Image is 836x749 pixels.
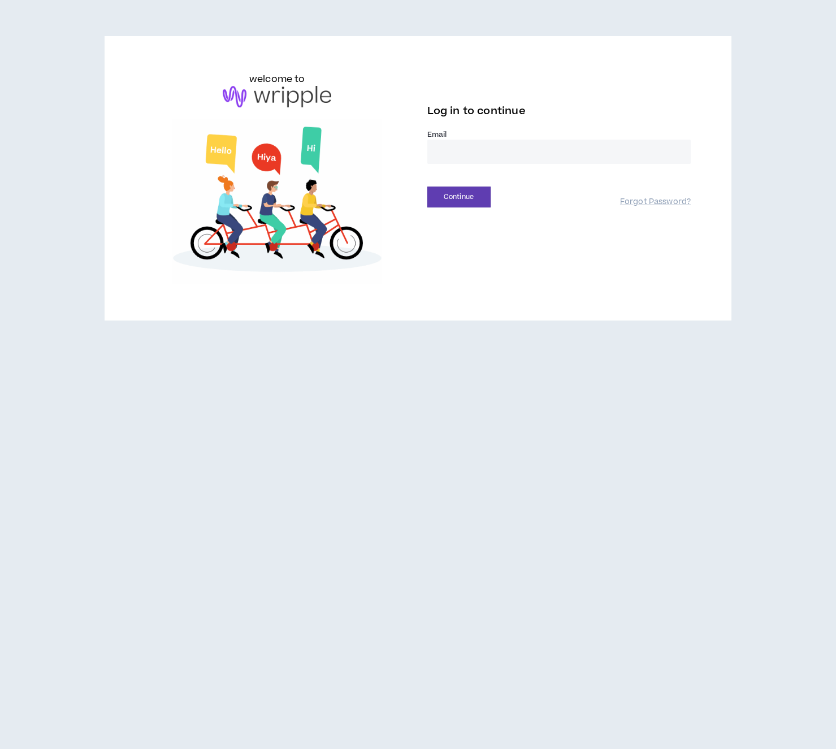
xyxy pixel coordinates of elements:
img: Welcome to Wripple [145,119,409,284]
img: logo-brand.png [223,86,331,107]
label: Email [427,129,691,140]
span: Log in to continue [427,104,526,118]
h6: welcome to [249,72,305,86]
button: Continue [427,187,491,207]
a: Forgot Password? [620,197,691,207]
